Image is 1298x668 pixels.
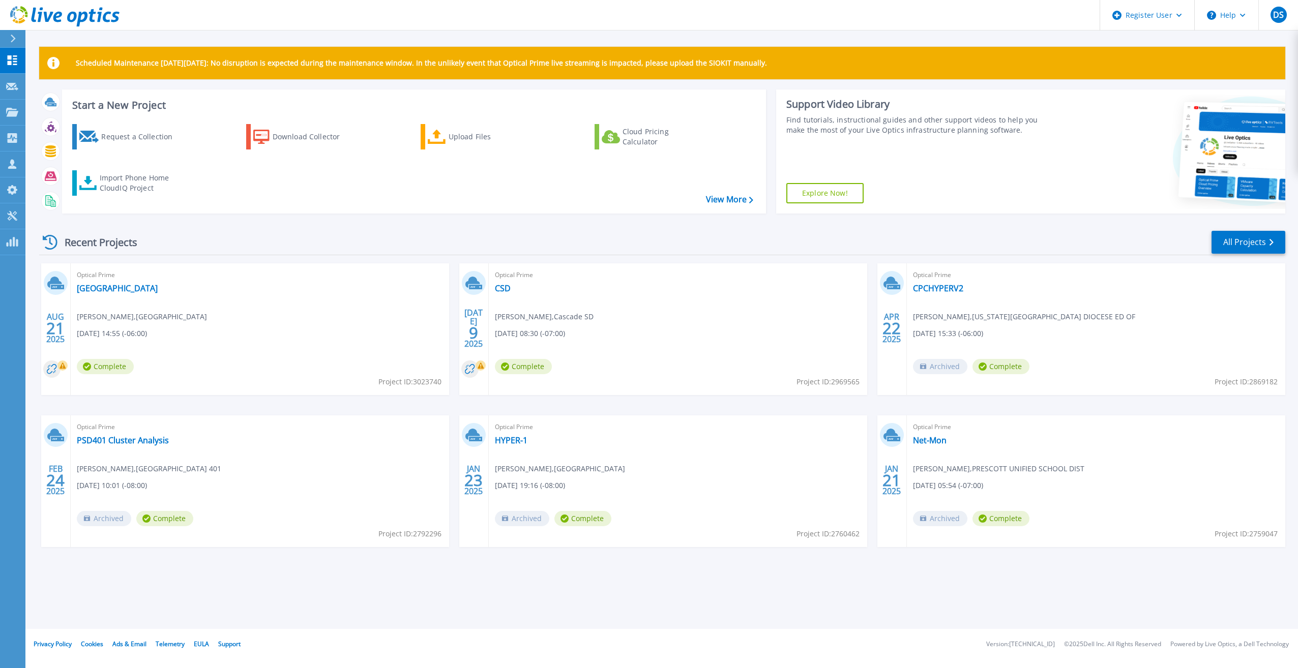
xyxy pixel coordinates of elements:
[246,124,360,149] a: Download Collector
[77,359,134,374] span: Complete
[77,463,221,474] span: [PERSON_NAME] , [GEOGRAPHIC_DATA] 401
[46,324,65,332] span: 21
[77,421,443,433] span: Optical Prime
[77,311,207,322] span: [PERSON_NAME] , [GEOGRAPHIC_DATA]
[77,283,158,293] a: [GEOGRAPHIC_DATA]
[112,640,146,648] a: Ads & Email
[464,310,483,347] div: [DATE] 2025
[1273,11,1284,19] span: DS
[495,359,552,374] span: Complete
[972,359,1029,374] span: Complete
[495,435,527,445] a: HYPER-1
[77,269,443,281] span: Optical Prime
[194,640,209,648] a: EULA
[913,435,947,445] a: Net-Mon
[913,421,1279,433] span: Optical Prime
[913,463,1084,474] span: [PERSON_NAME] , PRESCOTT UNIFIED SCHOOL DIST
[464,462,483,499] div: JAN 2025
[986,641,1055,648] li: Version: [TECHNICAL_ID]
[46,462,65,499] div: FEB 2025
[796,376,860,387] span: Project ID: 2969565
[46,310,65,347] div: AUG 2025
[72,100,753,111] h3: Start a New Project
[706,195,753,204] a: View More
[156,640,185,648] a: Telemetry
[77,435,169,445] a: PSD401 Cluster Analysis
[1215,376,1278,387] span: Project ID: 2869182
[46,476,65,484] span: 24
[1212,231,1285,254] a: All Projects
[100,173,179,193] div: Import Phone Home CloudIQ Project
[469,328,478,337] span: 9
[378,528,441,539] span: Project ID: 2792296
[378,376,441,387] span: Project ID: 3023740
[882,462,901,499] div: JAN 2025
[882,476,901,484] span: 21
[76,59,767,67] p: Scheduled Maintenance [DATE][DATE]: No disruption is expected during the maintenance window. In t...
[495,283,511,293] a: CSD
[1215,528,1278,539] span: Project ID: 2759047
[913,283,963,293] a: CPCHYPERV2
[449,127,530,147] div: Upload Files
[913,480,983,491] span: [DATE] 05:54 (-07:00)
[81,640,103,648] a: Cookies
[595,124,708,149] a: Cloud Pricing Calculator
[882,324,901,332] span: 22
[495,311,594,322] span: [PERSON_NAME] , Cascade SD
[623,127,704,147] div: Cloud Pricing Calculator
[796,528,860,539] span: Project ID: 2760462
[913,311,1135,322] span: [PERSON_NAME] , [US_STATE][GEOGRAPHIC_DATA] DIOCESE ED OF
[972,511,1029,526] span: Complete
[273,127,354,147] div: Download Collector
[913,359,967,374] span: Archived
[77,511,131,526] span: Archived
[101,127,183,147] div: Request a Collection
[495,480,565,491] span: [DATE] 19:16 (-08:00)
[786,115,1049,135] div: Find tutorials, instructional guides and other support videos to help you make the most of your L...
[554,511,611,526] span: Complete
[136,511,193,526] span: Complete
[464,476,483,484] span: 23
[77,328,147,339] span: [DATE] 14:55 (-06:00)
[786,183,864,203] a: Explore Now!
[913,269,1279,281] span: Optical Prime
[39,230,151,255] div: Recent Projects
[77,480,147,491] span: [DATE] 10:01 (-08:00)
[421,124,534,149] a: Upload Files
[882,310,901,347] div: APR 2025
[495,511,549,526] span: Archived
[786,98,1049,111] div: Support Video Library
[495,463,625,474] span: [PERSON_NAME] , [GEOGRAPHIC_DATA]
[495,328,565,339] span: [DATE] 08:30 (-07:00)
[72,124,186,149] a: Request a Collection
[1170,641,1289,648] li: Powered by Live Optics, a Dell Technology
[913,328,983,339] span: [DATE] 15:33 (-06:00)
[34,640,72,648] a: Privacy Policy
[1064,641,1161,648] li: © 2025 Dell Inc. All Rights Reserved
[495,421,861,433] span: Optical Prime
[218,640,241,648] a: Support
[495,269,861,281] span: Optical Prime
[913,511,967,526] span: Archived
